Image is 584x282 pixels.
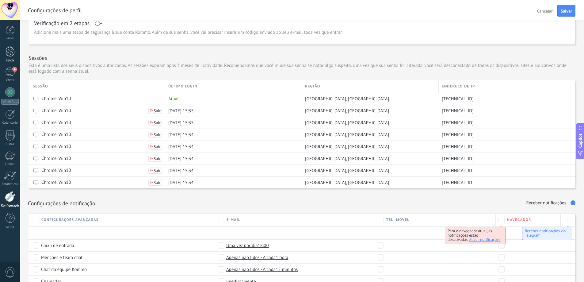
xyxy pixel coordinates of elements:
span: Sair [154,168,161,173]
span: Chrome, Win10 [41,180,71,186]
span: Chrome, Win10 [41,168,71,174]
div: 187.101.223.31 [439,141,571,153]
span: Sair [154,133,161,137]
div: Ribeirão Preto, Brazil [302,165,436,176]
span: [TECHNICAL_ID] [442,168,474,174]
span: [DATE] 15:34 [168,144,194,150]
span: Chat da equipe Kommo [41,266,87,272]
h1: Configurações de perfil [28,7,82,14]
h1: Configurações de notificação [28,200,95,207]
span: [GEOGRAPHIC_DATA], [GEOGRAPHIC_DATA] [305,168,389,174]
h1: Sessões [29,54,47,61]
span: Configurações avançadas [41,218,99,222]
button: Sair [148,144,162,150]
span: Sair [154,145,161,149]
span: Navegador [507,218,531,222]
button: Cancelar [535,6,555,16]
span: 15 minutos [276,266,298,272]
span: [GEOGRAPHIC_DATA], [GEOGRAPHIC_DATA] [305,96,389,102]
span: [TECHNICAL_ID] [442,144,474,150]
span: 1 hora [276,254,288,261]
span: Menções e team chat [41,254,82,261]
div: Chats [1,78,19,82]
p: Esta é uma lista dos seus dispositivos autorizados. As sessões expiram após 3 meses de inatividad... [29,63,575,74]
div: Listas [1,142,19,146]
div: + [565,217,571,223]
div: 187.101.223.31 [439,129,571,141]
span: Para o navegador atual, as notificações estão desativadas. [448,228,492,242]
div: 187.101.223.31 [439,117,571,129]
div: SESSÃO [33,80,165,93]
span: Atual [168,96,179,102]
div: 187.101.223.31 [439,153,571,164]
div: Dallas, United States [302,93,436,105]
span: Tel. Móvel [386,218,410,222]
span: [DATE] 15:34 [168,168,194,174]
span: E-mail [227,218,241,222]
span: [GEOGRAPHIC_DATA], [GEOGRAPHIC_DATA] [305,156,389,162]
span: Cancelar [537,9,553,13]
span: [DATE] 15:35 [168,108,194,114]
div: 187.101.223.31 [439,177,571,188]
span: Chrome, Win10 [41,96,71,102]
span: Sair [154,180,161,185]
span: 4 [12,67,17,72]
div: Ribeirão Preto, Brazil [302,177,436,188]
button: Sair [148,132,162,138]
span: Adicione mais uma etapa de segurança à sua conta Kommo. Além da sua senha, você vai precisar inse... [34,29,342,36]
span: Salvar [561,9,572,13]
span: Receber notificações via Telegram [525,228,566,238]
button: Sair [148,120,162,126]
span: Ativar notificações [469,237,501,242]
button: Sair [148,168,162,174]
span: [GEOGRAPHIC_DATA], [GEOGRAPHIC_DATA] [305,132,389,138]
div: E-mail [1,162,19,166]
span: [TECHNICAL_ID] [442,156,474,162]
div: Ribeirão Preto, Brazil [302,117,436,129]
span: [GEOGRAPHIC_DATA], [GEOGRAPHIC_DATA] [305,120,389,126]
span: [DATE] 15:34 [168,132,194,138]
div: WhatsApp [1,99,19,105]
span: Apenas não lidos - A cada [226,254,288,261]
div: Estatísticas [1,182,19,186]
span: [GEOGRAPHIC_DATA], [GEOGRAPHIC_DATA] [305,180,389,186]
div: 187.101.223.31 [439,105,571,117]
span: [DATE] 15:34 [168,180,194,186]
span: [GEOGRAPHIC_DATA], [GEOGRAPHIC_DATA] [305,108,389,114]
span: [TECHNICAL_ID] [442,96,474,102]
span: Sair [154,121,161,125]
span: Chrome, Win10 [41,108,71,114]
button: Sair [148,108,162,114]
span: [TECHNICAL_ID] [442,180,474,186]
span: Uma vez por dia [226,242,269,249]
span: Sair [154,156,161,161]
div: Ribeirão Preto, Brazil [302,153,436,164]
div: Leads [1,59,19,63]
span: Chrome, Win10 [41,144,71,150]
div: Configurações [1,204,19,208]
div: ENDEREÇO DE IP [439,80,575,93]
span: [TECHNICAL_ID] [442,132,474,138]
span: [GEOGRAPHIC_DATA], [GEOGRAPHIC_DATA] [305,144,389,150]
div: ÚLTIMO LOGIN [165,80,302,93]
div: Ribeirão Preto, Brazil [302,129,436,141]
div: 95.173.216.111 [439,93,571,105]
span: [DATE] 15:34 [168,156,194,162]
div: 187.101.223.31 [439,165,571,176]
div: Painel [1,37,19,41]
span: Copilot [577,133,583,148]
h1: Receber notificações [526,201,566,206]
div: Ribeirão Preto, Brazil [302,105,436,117]
button: Sair [148,180,162,186]
span: Sair [154,109,161,113]
span: [TECHNICAL_ID] [442,120,474,126]
h1: Verificação em 2 etapas [34,21,90,26]
span: [DATE] 15:35 [168,120,194,126]
span: Apenas não lidos - A cada [226,266,298,272]
div: Ribeirão Preto, Brazil [302,141,436,153]
span: 18:00 [258,242,269,249]
span: Chrome, Win10 [41,120,71,126]
span: Chrome, Win10 [41,156,71,162]
div: Calendário [1,121,19,125]
div: Ajuda [1,225,19,229]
